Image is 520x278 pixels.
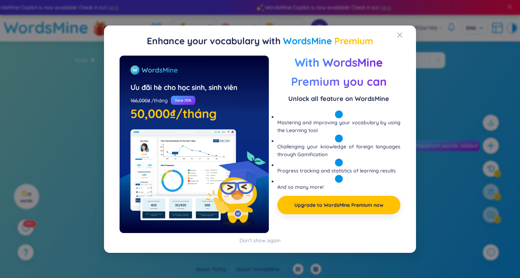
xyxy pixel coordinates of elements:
div: Don't show again [239,236,281,244]
a: Upgrade to WordsMine Premium now [294,201,383,209]
span: Challenging your knowledge of foreign languages through Gamification [277,143,400,158]
span: Enhance your vocabulary with [147,35,281,47]
span: Premium [334,35,373,47]
button: Close [397,25,416,45]
span: And so many more! [277,184,324,190]
span: With WordsMine [295,55,383,69]
span: Premium you can [291,74,387,88]
span: WordsMine [283,35,332,47]
button: Upgrade to WordsMine Premium now [277,196,400,214]
span: Unlock all feature on WordsMine [277,93,400,103]
span: Progress tracking and statistics of learning results [277,168,396,174]
span: Mastering and improving your vocabulary by using the Learning tool [277,119,400,134]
